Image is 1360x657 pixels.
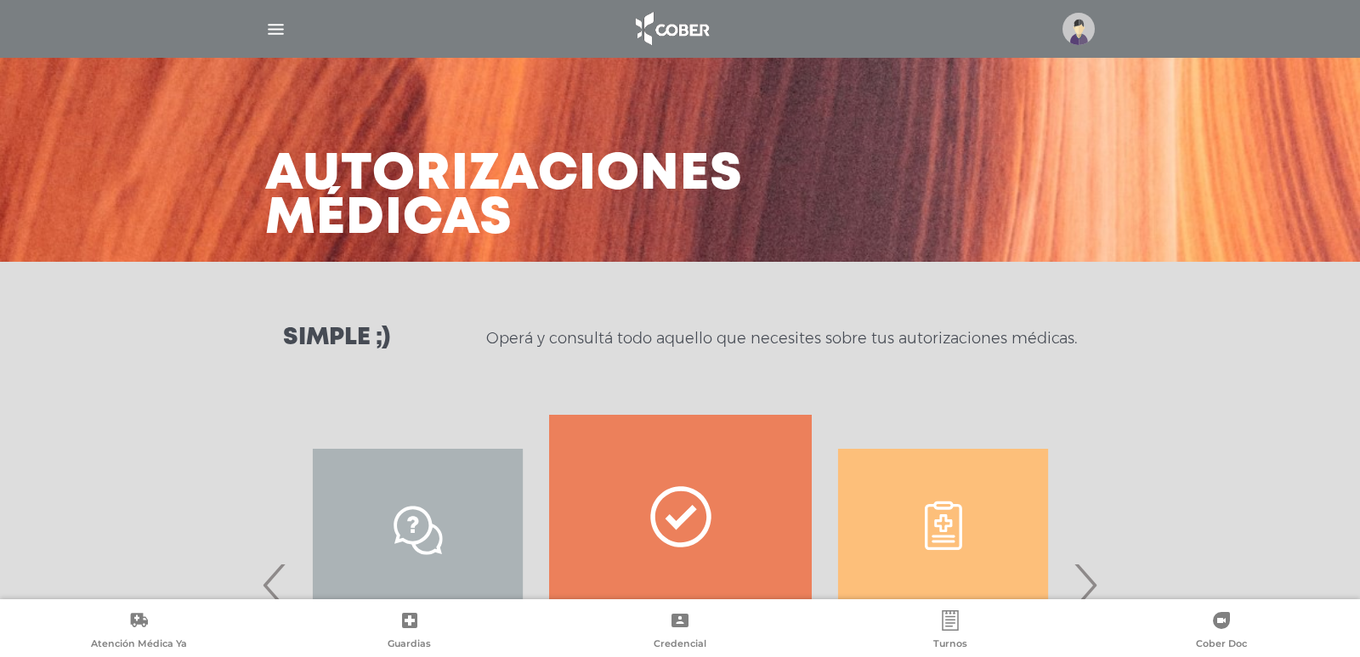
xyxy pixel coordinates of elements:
[283,326,390,350] h3: Simple ;)
[545,610,815,654] a: Credencial
[486,328,1077,348] p: Operá y consultá todo aquello que necesites sobre tus autorizaciones médicas.
[265,153,743,241] h3: Autorizaciones médicas
[1086,610,1357,654] a: Cober Doc
[815,610,1085,654] a: Turnos
[1062,13,1095,45] img: profile-placeholder.svg
[933,637,967,653] span: Turnos
[274,610,544,654] a: Guardias
[258,539,292,631] span: Previous
[1068,539,1102,631] span: Next
[654,637,706,653] span: Credencial
[1196,637,1247,653] span: Cober Doc
[388,637,431,653] span: Guardias
[91,637,187,653] span: Atención Médica Ya
[626,8,716,49] img: logo_cober_home-white.png
[3,610,274,654] a: Atención Médica Ya
[265,19,286,40] img: Cober_menu-lines-white.svg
